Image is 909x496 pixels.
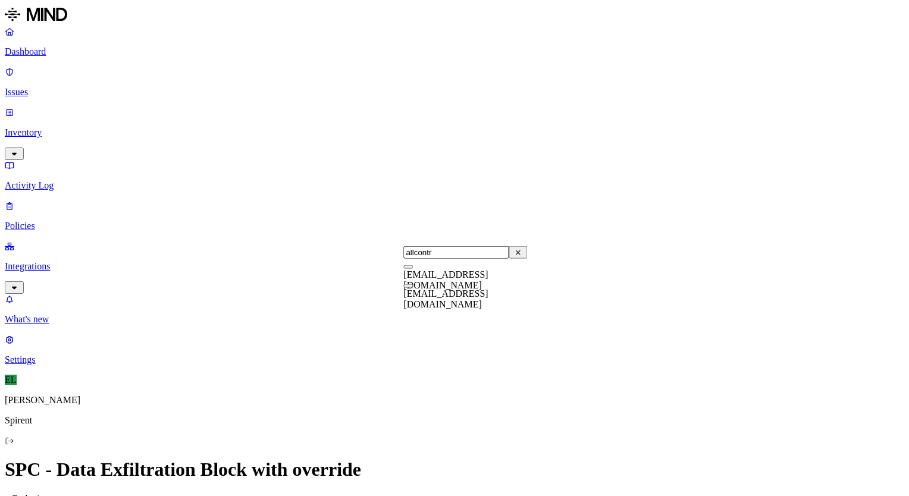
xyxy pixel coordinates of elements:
[5,200,904,231] a: Policies
[5,180,904,191] p: Activity Log
[5,375,17,385] span: EL
[403,288,488,309] span: [EMAIL_ADDRESS][DOMAIN_NAME]
[5,261,904,272] p: Integrations
[5,46,904,57] p: Dashboard
[403,246,509,259] input: Search...
[5,314,904,325] p: What's new
[5,26,904,57] a: Dashboard
[5,5,67,24] img: MIND
[5,5,904,26] a: MIND
[5,294,904,325] a: What's new
[5,160,904,191] a: Activity Log
[5,87,904,98] p: Issues
[5,459,904,481] h1: SPC - Data Exfiltration Block with override
[5,415,904,426] p: Spirent
[5,221,904,231] p: Policies
[5,107,904,158] a: Inventory
[403,269,488,290] span: [EMAIL_ADDRESS][DOMAIN_NAME]
[5,241,904,292] a: Integrations
[5,354,904,365] p: Settings
[5,67,904,98] a: Issues
[5,334,904,365] a: Settings
[5,127,904,138] p: Inventory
